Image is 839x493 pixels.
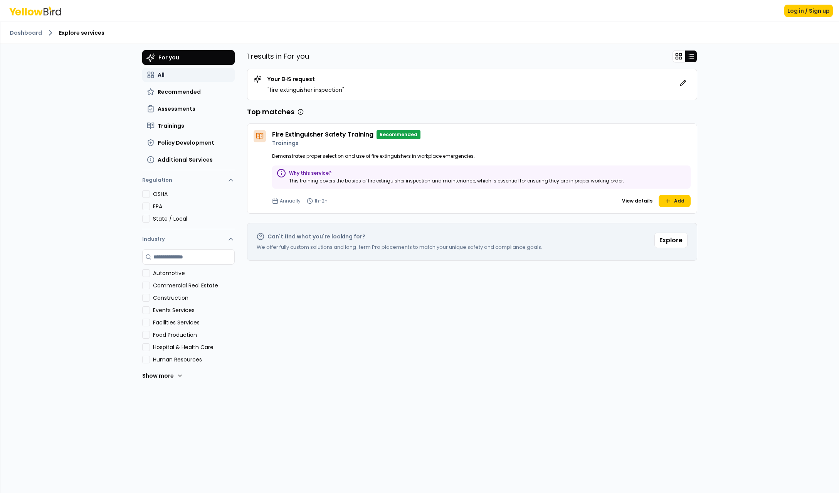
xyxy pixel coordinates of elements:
label: Hospital & Health Care [153,343,235,351]
label: Commercial Real Estate [153,282,235,289]
label: Facilities Services [153,319,235,326]
button: Trainings [142,119,235,133]
p: 1h-2h [314,198,328,204]
label: State / Local [153,215,235,223]
a: Dashboard [10,29,42,37]
p: Trainings [272,139,691,147]
p: We offer fully custom solutions and long-term Pro placements to match your unique safety and comp... [257,243,542,251]
label: OSHA [153,190,235,198]
button: Show more [142,368,183,383]
span: Recommended [158,88,201,96]
button: Recommended [142,85,235,99]
label: EPA [153,203,235,210]
button: Add [659,195,691,207]
label: Food Production [153,331,235,339]
p: Demonstrates proper selection and use of fire extinguishers in workplace emergencies. [272,153,691,159]
span: For you [158,54,179,61]
label: Human Resources [153,356,235,363]
p: This training covers the basics of fire extinguisher inspection and maintenance, which is essenti... [289,178,624,184]
button: Log in / Sign up [784,5,833,17]
span: All [158,71,165,79]
label: Events Services [153,306,235,314]
p: Why this service? [289,170,624,176]
span: Explore services [59,29,104,37]
nav: breadcrumb [10,28,830,37]
button: Regulation [142,173,235,190]
span: Policy Development [158,139,214,147]
button: View details [619,195,656,207]
label: Automotive [153,269,235,277]
p: Recommended [377,130,420,139]
button: Explore [654,233,688,248]
h4: Fire Extinguisher Safety Training [272,130,373,139]
span: Trainings [158,122,184,130]
button: For you [142,50,235,65]
button: Industry [142,229,235,249]
span: Assessments [158,105,195,113]
p: " fire extinguisher inspection " [267,86,344,94]
button: Assessments [142,102,235,116]
label: Construction [153,294,235,302]
p: Your EHS request [267,75,344,83]
button: Policy Development [142,136,235,150]
span: Additional Services [158,156,213,164]
p: Annually [280,198,301,204]
h3: Top matches [247,106,294,117]
button: All [142,68,235,82]
h2: Can't find what you're looking for? [267,233,365,240]
div: Regulation [142,190,235,229]
div: Industry [142,249,235,390]
button: Additional Services [142,153,235,167]
p: 1 results in For you [247,51,309,62]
